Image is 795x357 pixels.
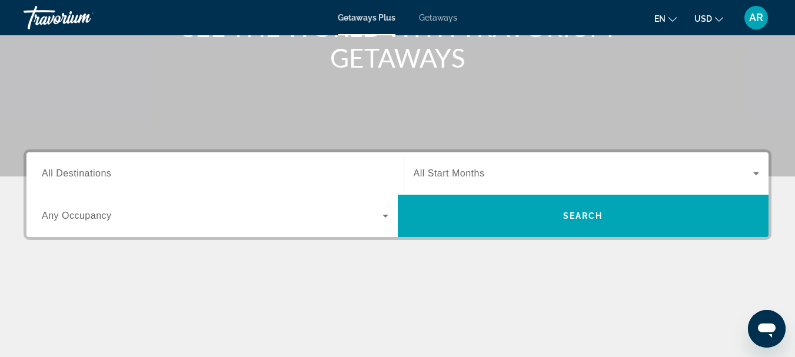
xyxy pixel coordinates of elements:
span: All Destinations [42,168,111,178]
div: Search widget [26,152,769,237]
iframe: Botón para iniciar la ventana de mensajería [748,310,786,348]
button: Change currency [694,10,723,27]
span: USD [694,14,712,24]
button: Search [398,195,769,237]
span: AR [749,12,763,24]
a: Getaways [419,13,457,22]
a: Travorium [24,2,141,33]
a: Getaways Plus [338,13,395,22]
span: All Start Months [414,168,485,178]
h1: SEE THE WORLD WITH TRAVORIUM GETAWAYS [177,12,618,73]
span: Any Occupancy [42,211,112,221]
span: Search [563,211,603,221]
button: User Menu [741,5,771,30]
span: en [654,14,666,24]
button: Change language [654,10,677,27]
